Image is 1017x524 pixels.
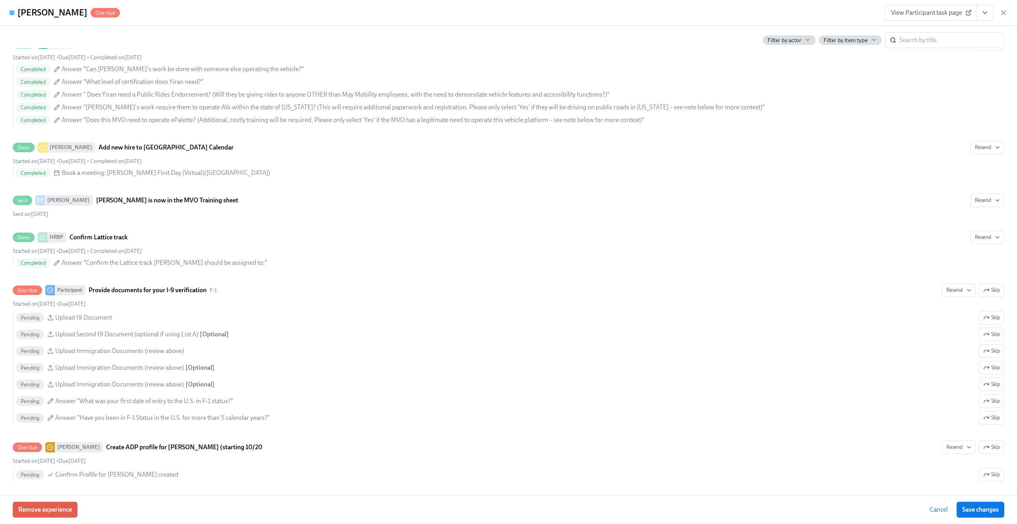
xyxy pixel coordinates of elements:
span: Confirm Profile for [PERSON_NAME] created [55,470,178,479]
strong: Provide documents for your I-9 verification [89,285,207,295]
button: DoneHRBPConfirm Lattice trackStarted on[DATE] •Due[DATE] • Completed on[DATE]CompletedAnswer "Con... [971,231,1004,244]
button: View task page [976,5,993,21]
div: • [13,300,86,308]
span: Pending [16,365,44,371]
span: Answer "[PERSON_NAME]'s work require them to operate AVs within the state of [US_STATE]? (This wi... [62,103,765,112]
strong: Create ADP profile for [PERSON_NAME] (starting 10/20 [106,442,262,452]
button: Filter by item type [819,35,882,45]
span: Save changes [962,506,999,514]
button: OverdueParticipantProvide documents for your I-9 verificationF-1ResendSkipStarted on[DATE] •Due[D... [979,361,1004,375]
button: Sent[PERSON_NAME][PERSON_NAME] is now in the MVO Training sheetSent on[DATE] [971,194,1004,207]
button: OverdueParticipantProvide documents for your I-9 verificationF-1ResendSkipStarted on[DATE] •Due[D... [979,378,1004,391]
button: Save changes [957,502,1004,518]
span: Overdue [13,444,42,450]
a: View Participant task page [884,5,977,21]
span: Pending [16,348,44,354]
span: Sunday, September 7th 2025, 3:13 am [90,54,142,61]
span: Overdue [13,287,42,293]
span: Overdue [91,10,120,16]
button: OverdueParticipantProvide documents for your I-9 verificationF-1ResendSkipStarted on[DATE] •Due[D... [979,394,1004,408]
span: Skip [983,397,1000,405]
span: Skip [983,471,1000,479]
button: OverdueParticipantProvide documents for your I-9 verificationF-1ResendStarted on[DATE] •Due[DATE]... [979,283,1004,297]
span: Wednesday, September 10th 2025, 4:28 pm [90,248,142,254]
span: Upload I9 Document [55,313,112,322]
span: Book a meeting: [PERSON_NAME] First Day (Virtual)([GEOGRAPHIC_DATA]) [62,169,270,177]
button: OverdueParticipantProvide documents for your I-9 verificationF-1SkipStarted on[DATE] •Due[DATE] P... [942,283,976,297]
span: Upload Immigration Documents (review above) [55,347,184,355]
button: OverdueParticipantProvide documents for your I-9 verificationF-1ResendSkipStarted on[DATE] •Due[D... [979,344,1004,358]
span: Upload Second I9 Document (optional if using List A) [55,330,198,339]
span: Pending [16,472,44,478]
span: Thursday, September 11th 2025, 3:00 pm [58,301,86,307]
span: View Participant task page [891,9,970,17]
span: Sent [13,198,32,204]
strong: Add new hire to [GEOGRAPHIC_DATA] Calendar [99,143,234,152]
span: Monday, September 8th 2025, 3:00 pm [58,158,86,165]
span: Answer "What was your first date of entry to the U.S. in F-1 status?" [55,397,233,406]
button: Remove experience [13,502,77,518]
span: Completed [16,66,50,72]
span: Monday, September 8th 2025, 9:08 pm [13,458,55,464]
span: Monday, September 8th 2025, 3:00 pm [58,54,86,61]
div: [ Optional ] [186,363,215,372]
div: • [13,457,86,465]
span: Skip [983,414,1000,422]
div: [ Optional ] [186,380,215,389]
div: [PERSON_NAME] [55,442,103,452]
span: Skip [983,443,1000,451]
span: Cancel [930,506,948,514]
span: Resend [975,144,1000,151]
span: Completed [16,260,50,266]
span: Done [13,145,35,151]
span: Filter by item type [824,37,868,44]
div: [PERSON_NAME] [47,142,95,153]
span: Answer "Have you been in F-1 Status in the U.S. for more than 5 calendar years?" [55,413,270,422]
span: Upload Immigration Documents (review above) [55,380,184,389]
span: Skip [983,286,1000,294]
span: Sunday, September 7th 2025, 3:01 pm [13,248,55,254]
span: Sunday, September 7th 2025, 3:07 am [13,158,55,165]
button: Overdue[PERSON_NAME]Create ADP profile for [PERSON_NAME] (starting 10/20SkipStarted on[DATE] •Due... [942,441,976,454]
div: HRBP [47,232,66,243]
span: This task uses the "F-1" audience [210,287,217,294]
strong: Confirm Lattice track [70,233,128,242]
span: Skip [983,347,1000,355]
span: Filter by actor [768,37,801,44]
span: Upload Immigration Documents (review above) [55,363,184,372]
span: Skip [983,364,1000,372]
span: Thursday, September 11th 2025, 3:00 pm [58,248,86,254]
button: Cancel [924,502,953,518]
strong: [PERSON_NAME] is now in the MVO Training sheet [96,196,238,205]
div: [ Optional ] [200,330,229,339]
span: Sunday, September 7th 2025, 3:07 am [13,54,55,61]
span: Remove experience [18,506,72,514]
span: Resend [975,196,1000,204]
span: Completed [16,170,50,176]
span: Pending [16,398,44,404]
span: Completed [16,117,50,123]
div: [PERSON_NAME] [45,195,93,206]
button: Filter by actor [763,35,816,45]
span: Answer "What level of certification does Yiran need?" [62,78,203,86]
span: Resend [946,286,971,294]
div: • • [13,247,142,255]
span: Answer " Does Yiran need a Public Rides Endorsement? (Will they be giving rides to anyone OTHER t... [62,90,609,99]
span: Answer "Does this MVO need to operate ePalette? (Additional, costly training will be required. Pl... [62,116,644,124]
span: Skip [983,380,1000,388]
span: Completed [16,105,50,111]
span: Completed [16,79,50,85]
h4: [PERSON_NAME] [17,7,87,19]
span: Done [13,235,35,241]
span: Monday, September 8th 2025, 3:42 pm [90,158,142,165]
button: OverdueParticipantProvide documents for your I-9 verificationF-1ResendSkipStarted on[DATE] •Due[D... [979,328,1004,341]
button: Overdue[PERSON_NAME]Create ADP profile for [PERSON_NAME] (starting 10/20ResendStarted on[DATE] •D... [979,441,1004,454]
span: Completed [16,92,50,98]
span: Answer "Can [PERSON_NAME]'s work be done with someone else operating the vehicle?" [62,65,304,74]
span: Pending [16,332,44,338]
span: Pending [16,315,44,321]
span: Pending [16,415,44,421]
span: Pending [16,382,44,388]
span: Monday, September 8th 2025, 9:08 pm [13,301,55,307]
span: Skip [983,330,1000,338]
